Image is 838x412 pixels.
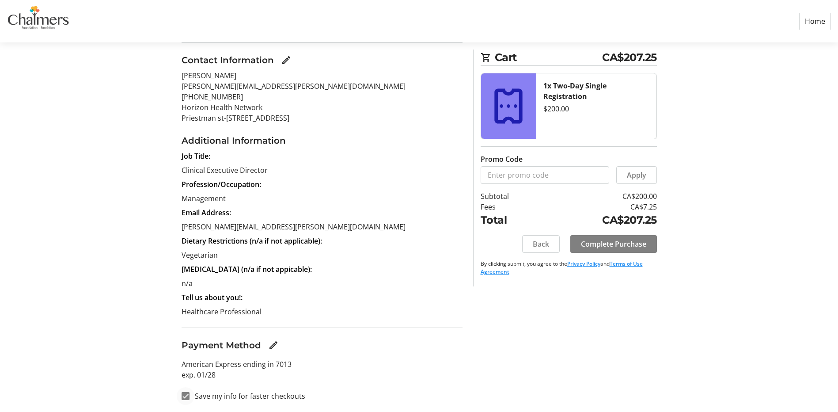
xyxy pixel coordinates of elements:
[190,391,305,401] label: Save my info for faster checkouts
[541,212,657,228] td: CA$207.25
[182,53,274,67] h3: Contact Information
[522,235,560,253] button: Back
[799,13,831,30] a: Home
[7,4,70,39] img: Chalmers Foundation's Logo
[567,260,600,267] a: Privacy Policy
[543,103,649,114] div: $200.00
[265,336,282,354] button: Edit Payment Method
[481,191,541,202] td: Subtotal
[182,92,463,102] p: [PHONE_NUMBER]
[541,202,657,212] td: CA$7.25
[543,81,607,101] strong: 1x Two-Day Single Registration
[182,359,463,380] p: American Express ending in 7013 exp. 01/28
[182,250,463,260] p: Vegetarian
[627,170,646,180] span: Apply
[481,202,541,212] td: Fees
[182,236,322,246] strong: Dietary Restrictions (n/a if not applicable):
[581,239,646,249] span: Complete Purchase
[182,70,463,81] p: [PERSON_NAME]
[541,191,657,202] td: CA$200.00
[481,260,657,276] p: By clicking submit, you agree to the and
[570,235,657,253] button: Complete Purchase
[602,50,657,65] span: CA$207.25
[182,221,463,232] p: [PERSON_NAME][EMAIL_ADDRESS][PERSON_NAME][DOMAIN_NAME]
[182,278,463,289] p: n/a
[182,113,463,123] p: Priestman st-[STREET_ADDRESS]
[182,81,463,92] p: [PERSON_NAME][EMAIL_ADDRESS][PERSON_NAME][DOMAIN_NAME]
[481,154,523,164] label: Promo Code
[182,293,243,302] strong: Tell us about you!:
[481,260,643,275] a: Terms of Use Agreement
[182,102,463,113] p: Horizon Health Network
[182,134,463,147] h3: Additional Information
[481,166,609,184] input: Enter promo code
[182,193,463,204] p: Management
[533,239,549,249] span: Back
[182,151,210,161] strong: Job Title:
[182,208,231,217] strong: Email Address:
[277,51,295,69] button: Edit Contact Information
[481,212,541,228] td: Total
[616,166,657,184] button: Apply
[182,306,463,317] p: Healthcare Professional
[495,50,603,65] span: Cart
[182,179,261,189] strong: Profession/Occupation:
[182,165,463,175] p: Clinical Executive Director
[182,264,312,274] strong: [MEDICAL_DATA] (n/a if not appicable):
[182,339,261,352] h3: Payment Method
